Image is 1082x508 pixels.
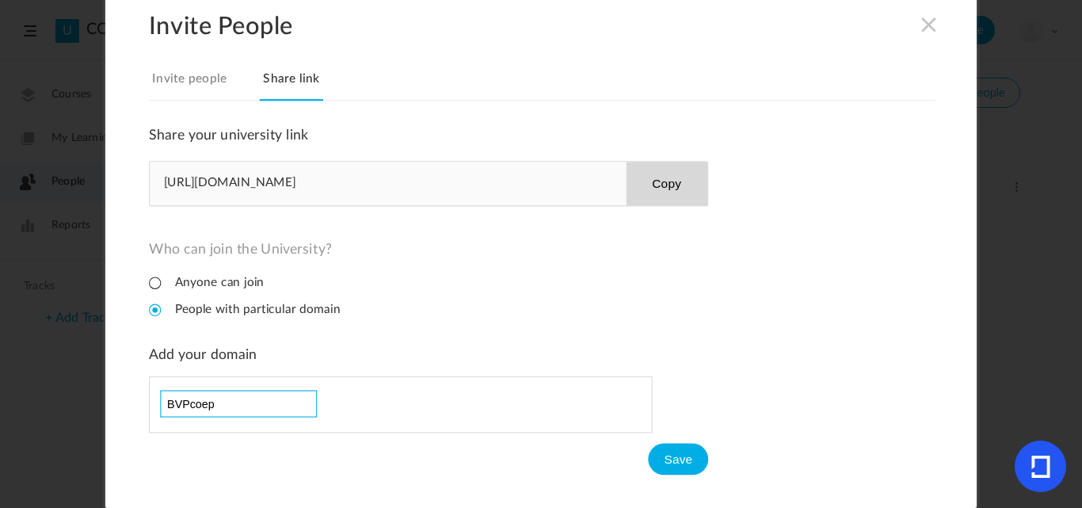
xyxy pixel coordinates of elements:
li: People with particular domain [149,302,341,317]
span: Add your domain [149,347,257,361]
a: Invite people [149,67,230,101]
button: Copy [626,162,707,205]
button: Save [649,443,709,475]
li: Anyone can join [149,275,264,290]
h2: Invite People [149,11,977,40]
input: @abc.xyz [160,390,317,417]
span: Share your university link [149,128,309,142]
h3: Who can join the University? [149,241,708,258]
span: [URL][DOMAIN_NAME] [164,175,296,191]
a: Share link [260,67,323,101]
